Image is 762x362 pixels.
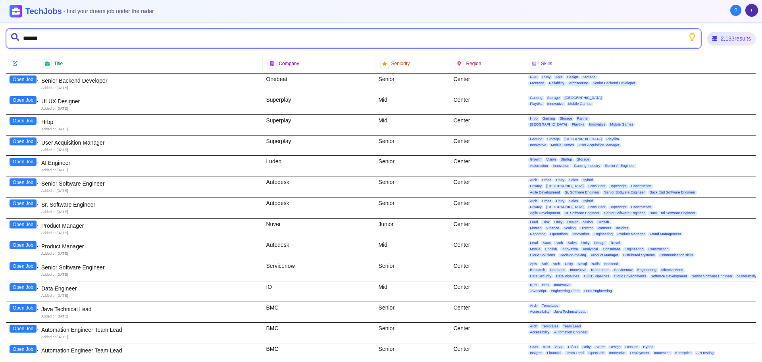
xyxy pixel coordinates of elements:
[263,156,375,176] div: Ludeo
[545,351,563,355] span: Financial
[375,323,450,343] div: Senior
[528,205,543,209] span: Privacy
[581,345,593,349] span: Unity
[548,268,567,272] span: Database
[552,330,589,335] span: Automation Engineer
[279,60,299,67] span: Company
[528,310,551,314] span: Accessibility
[41,305,260,313] div: Java Technical Lead
[41,188,260,194] div: Added on [DATE]
[641,345,655,349] span: Hybrid
[624,345,640,349] span: DevOps
[608,241,622,245] span: Travel
[528,247,542,252] span: Mobile
[41,147,260,153] div: Added on [DATE]
[614,226,630,230] span: Insights
[41,335,260,340] div: Added on [DATE]
[554,178,566,182] span: Unity
[375,136,450,156] div: Senior
[612,274,648,279] span: Cloud Environments
[541,178,553,182] span: Emea
[636,268,658,272] span: Engineering
[528,143,548,147] span: Innovative
[528,241,539,245] span: Lead
[587,184,607,188] span: Consultant
[551,164,571,168] span: Innovation
[575,116,591,121] span: Partner
[528,184,543,188] span: Privacy
[263,136,375,156] div: Superplay
[54,60,63,67] span: Title
[541,345,552,349] span: Rust
[587,351,606,355] span: OpenShift
[10,137,37,145] button: Open Job
[554,241,565,245] span: Arch
[10,178,37,186] button: Open Job
[41,222,260,230] div: Product Manager
[564,351,585,355] span: Team Lead
[41,180,260,188] div: Senior Software Engineer
[41,251,260,256] div: Added on [DATE]
[263,176,375,197] div: Autodesk
[562,324,583,329] span: Team Lead
[581,247,600,252] span: Analytical
[10,304,37,312] button: Open Job
[602,211,647,215] span: Senior Software Engineer
[528,116,539,121] span: Hrbp
[541,60,552,67] span: Skills
[528,351,544,355] span: Insights
[450,136,525,156] div: Center
[575,157,591,162] span: Storage
[603,164,636,168] span: Senior AI Engineer
[41,355,260,360] div: Added on [DATE]
[608,184,628,188] span: Typescript
[528,157,543,162] span: Growth
[10,262,37,270] button: Open Job
[583,289,614,293] span: Data Engineering
[528,304,539,308] span: Arch
[546,96,562,100] span: Storage
[673,351,693,355] span: Enterprise
[568,268,588,272] span: Innovative
[10,117,37,125] button: Open Job
[41,77,260,85] div: Senior Backend Developer
[375,176,450,197] div: Senior
[545,157,557,162] span: Vision
[548,232,569,236] span: Operations
[581,75,597,79] span: Storage
[263,281,375,302] div: IO
[541,324,560,329] span: Templates
[559,157,574,162] span: Startup
[528,268,547,272] span: Research
[450,176,525,197] div: Center
[375,239,450,260] div: Mid
[592,232,614,236] span: Engineering
[695,351,715,355] span: API testing
[263,219,375,239] div: Nuvei
[41,272,260,277] div: Added on [DATE]
[450,94,525,114] div: Center
[596,220,611,225] span: Growth
[647,247,670,252] span: Construction
[528,137,544,141] span: Gaming
[552,283,572,287] span: Innovative
[263,94,375,114] div: Superplay
[608,351,627,355] span: Innovative
[541,220,551,225] span: Risk
[734,6,737,14] span: ?
[10,221,37,228] button: Open Job
[581,178,595,182] span: Hybrid
[603,262,620,266] span: Backend
[568,81,590,85] span: Architecture
[622,253,656,257] span: Distributed Systems
[566,345,579,349] span: CI/CD
[567,102,593,106] span: Mobile Games
[571,232,591,236] span: Innovation
[10,96,37,104] button: Open Job
[375,156,450,176] div: Senior
[528,232,547,236] span: Reporting
[375,197,450,218] div: Senior
[563,190,601,195] span: Sr. Software Engineer
[558,253,588,257] span: Decision-making
[10,199,37,207] button: Open Job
